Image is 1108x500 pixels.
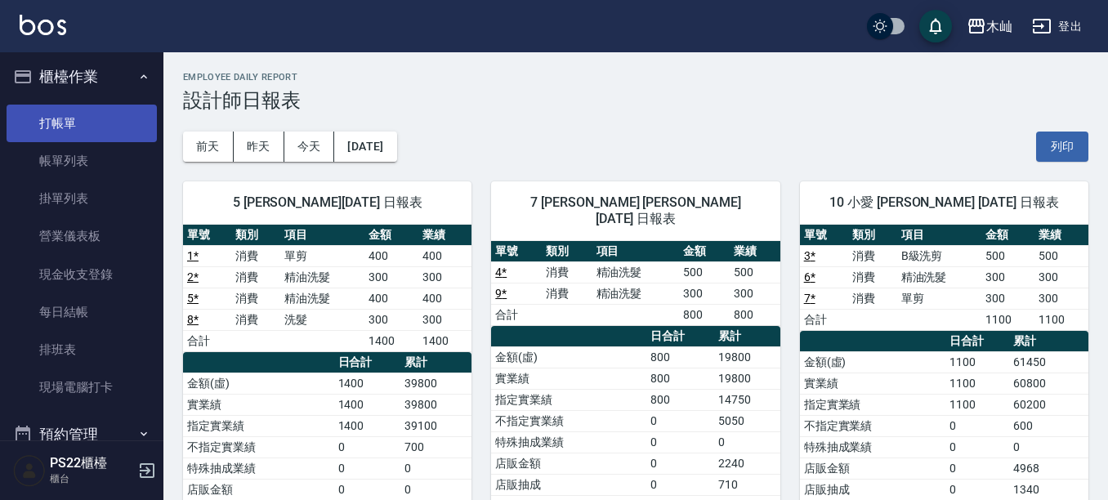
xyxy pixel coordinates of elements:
[183,72,1088,83] h2: Employee Daily Report
[183,458,334,479] td: 特殊抽成業績
[986,16,1012,37] div: 木屾
[542,261,592,283] td: 消費
[1009,479,1088,500] td: 1340
[646,474,715,495] td: 0
[20,15,66,35] img: Logo
[364,266,418,288] td: 300
[981,245,1035,266] td: 500
[491,410,646,431] td: 不指定實業績
[1036,132,1088,162] button: 列印
[897,225,981,246] th: 項目
[646,368,715,389] td: 800
[203,194,452,211] span: 5 [PERSON_NAME][DATE] 日報表
[848,288,896,309] td: 消費
[491,241,780,326] table: a dense table
[231,266,279,288] td: 消費
[7,413,157,456] button: 預約管理
[945,373,1010,394] td: 1100
[334,479,400,500] td: 0
[848,225,896,246] th: 類別
[981,266,1035,288] td: 300
[183,225,231,246] th: 單號
[1009,458,1088,479] td: 4968
[280,309,364,330] td: 洗髮
[183,394,334,415] td: 實業績
[800,415,945,436] td: 不指定實業績
[1009,351,1088,373] td: 61450
[800,458,945,479] td: 店販金額
[491,304,542,325] td: 合計
[183,373,334,394] td: 金額(虛)
[7,180,157,217] a: 掛單列表
[848,266,896,288] td: 消費
[679,261,730,283] td: 500
[280,288,364,309] td: 精油洗髮
[730,304,780,325] td: 800
[945,331,1010,352] th: 日合計
[511,194,760,227] span: 7 [PERSON_NAME] [PERSON_NAME] [DATE] 日報表
[491,368,646,389] td: 實業績
[491,241,542,262] th: 單號
[183,330,231,351] td: 合計
[418,309,472,330] td: 300
[364,245,418,266] td: 400
[334,394,400,415] td: 1400
[364,225,418,246] th: 金額
[945,458,1010,479] td: 0
[334,415,400,436] td: 1400
[714,431,780,453] td: 0
[183,225,471,352] table: a dense table
[542,241,592,262] th: 類別
[1009,394,1088,415] td: 60200
[542,283,592,304] td: 消費
[820,194,1069,211] span: 10 小愛 [PERSON_NAME] [DATE] 日報表
[1034,266,1088,288] td: 300
[400,373,471,394] td: 39800
[491,389,646,410] td: 指定實業績
[231,225,279,246] th: 類別
[646,410,715,431] td: 0
[364,309,418,330] td: 300
[50,471,133,486] p: 櫃台
[800,436,945,458] td: 特殊抽成業績
[981,309,1035,330] td: 1100
[679,283,730,304] td: 300
[418,225,472,246] th: 業績
[1034,309,1088,330] td: 1100
[981,288,1035,309] td: 300
[730,241,780,262] th: 業績
[491,474,646,495] td: 店販抽成
[714,474,780,495] td: 710
[848,245,896,266] td: 消費
[897,245,981,266] td: B級洗剪
[491,453,646,474] td: 店販金額
[7,105,157,142] a: 打帳單
[364,330,418,351] td: 1400
[945,479,1010,500] td: 0
[418,288,472,309] td: 400
[231,288,279,309] td: 消費
[7,217,157,255] a: 營業儀表板
[7,368,157,406] a: 現場電腦打卡
[646,453,715,474] td: 0
[400,479,471,500] td: 0
[280,225,364,246] th: 項目
[231,309,279,330] td: 消費
[800,309,848,330] td: 合計
[364,288,418,309] td: 400
[714,410,780,431] td: 5050
[1025,11,1088,42] button: 登出
[334,132,396,162] button: [DATE]
[7,293,157,331] a: 每日結帳
[800,225,1088,331] table: a dense table
[714,389,780,410] td: 14750
[400,415,471,436] td: 39100
[491,346,646,368] td: 金額(虛)
[400,436,471,458] td: 700
[945,394,1010,415] td: 1100
[714,326,780,347] th: 累計
[714,346,780,368] td: 19800
[7,142,157,180] a: 帳單列表
[981,225,1035,246] th: 金額
[1009,415,1088,436] td: 600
